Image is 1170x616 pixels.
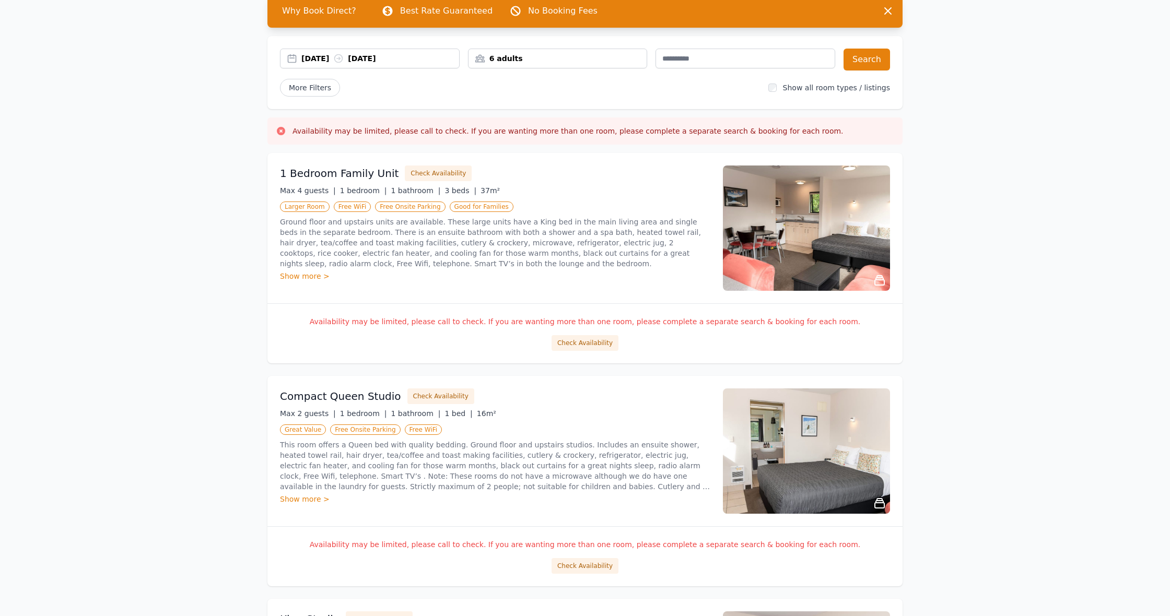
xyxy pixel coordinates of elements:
span: Max 2 guests | [280,409,336,418]
p: Ground floor and upstairs units are available. These large units have a King bed in the main livi... [280,217,710,269]
span: 1 bedroom | [340,186,387,195]
h3: 1 Bedroom Family Unit [280,166,399,181]
span: Max 4 guests | [280,186,336,195]
h3: Availability may be limited, please call to check. If you are wanting more than one room, please ... [292,126,844,136]
span: 3 beds | [444,186,476,195]
button: Check Availability [405,165,472,181]
div: Show more > [280,271,710,281]
p: Availability may be limited, please call to check. If you are wanting more than one room, please ... [280,316,890,327]
span: Larger Room [280,202,330,212]
span: More Filters [280,79,340,97]
span: 1 bathroom | [391,186,440,195]
button: Check Availability [407,388,474,404]
button: Search [844,49,890,70]
span: Free Onsite Parking [375,202,445,212]
div: 6 adults [469,53,647,64]
span: 1 bed | [444,409,472,418]
span: Free WiFi [405,424,442,435]
button: Check Availability [552,558,618,574]
p: Best Rate Guaranteed [400,5,493,17]
h3: Compact Queen Studio [280,389,401,404]
p: This room offers a Queen bed with quality bedding. Ground floor and upstairs studios. Includes an... [280,440,710,492]
span: Good for Families [450,202,513,212]
span: 1 bathroom | [391,409,440,418]
div: Show more > [280,494,710,504]
p: Availability may be limited, please call to check. If you are wanting more than one room, please ... [280,539,890,550]
span: 37m² [481,186,500,195]
span: Free WiFi [334,202,371,212]
div: [DATE] [DATE] [301,53,459,64]
span: 16m² [477,409,496,418]
button: Check Availability [552,335,618,351]
span: Why Book Direct? [274,1,365,21]
span: Free Onsite Parking [330,424,400,435]
span: 1 bedroom | [340,409,387,418]
label: Show all room types / listings [783,84,890,92]
p: No Booking Fees [528,5,598,17]
span: Great Value [280,424,326,435]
